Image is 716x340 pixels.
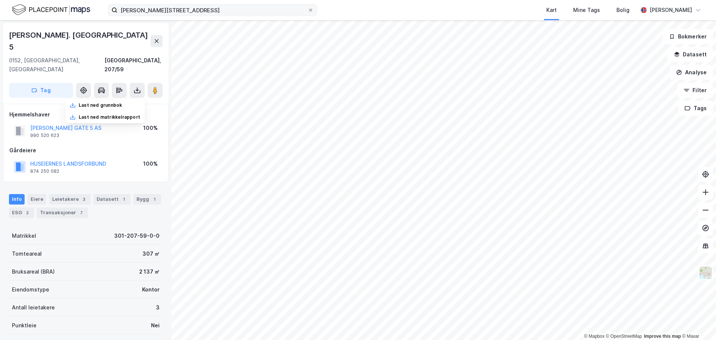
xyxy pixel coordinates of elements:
div: Matrikkel [12,231,36,240]
div: 874 250 082 [30,168,59,174]
img: Z [698,266,713,280]
div: Tomteareal [12,249,42,258]
div: Nei [151,321,160,330]
button: Bokmerker [663,29,713,44]
iframe: Chat Widget [679,304,716,340]
button: Tag [9,83,73,98]
div: Last ned matrikkelrapport [79,114,140,120]
button: Filter [677,83,713,98]
button: Datasett [668,47,713,62]
div: 1 [120,196,128,203]
div: 2 [23,209,31,216]
div: ESG [9,208,34,218]
div: 7 [78,209,85,216]
div: Kontor [142,285,160,294]
a: Improve this map [644,334,681,339]
div: Gårdeiere [9,146,162,155]
div: 3 [80,196,88,203]
div: Kontrollprogram for chat [679,304,716,340]
div: Kart [546,6,557,15]
div: 0152, [GEOGRAPHIC_DATA], [GEOGRAPHIC_DATA] [9,56,104,74]
div: Last ned grunnbok [79,102,122,108]
div: Punktleie [12,321,37,330]
div: Info [9,194,25,205]
div: 1 [151,196,158,203]
div: Leietakere [49,194,91,205]
div: 307 ㎡ [142,249,160,258]
div: 3 [156,303,160,312]
div: Eiendomstype [12,285,49,294]
div: Bolig [616,6,629,15]
div: Datasett [94,194,131,205]
div: [PERSON_NAME]. [GEOGRAPHIC_DATA] 5 [9,29,151,53]
div: 100% [143,159,158,168]
button: Analyse [670,65,713,80]
div: 301-207-59-0-0 [114,231,160,240]
div: Hjemmelshaver [9,110,162,119]
div: 990 520 623 [30,132,59,138]
div: Mine Tags [573,6,600,15]
input: Søk på adresse, matrikkel, gårdeiere, leietakere eller personer [117,4,308,16]
a: Mapbox [584,334,604,339]
div: Antall leietakere [12,303,55,312]
a: OpenStreetMap [606,334,642,339]
div: [PERSON_NAME] [650,6,692,15]
div: Bruksareal (BRA) [12,267,55,276]
div: Eiere [28,194,46,205]
button: Tags [678,101,713,116]
div: [GEOGRAPHIC_DATA], 207/59 [104,56,163,74]
div: 100% [143,124,158,132]
div: Transaksjoner [37,208,88,218]
div: 2 137 ㎡ [139,267,160,276]
img: logo.f888ab2527a4732fd821a326f86c7f29.svg [12,3,90,16]
div: Bygg [134,194,161,205]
